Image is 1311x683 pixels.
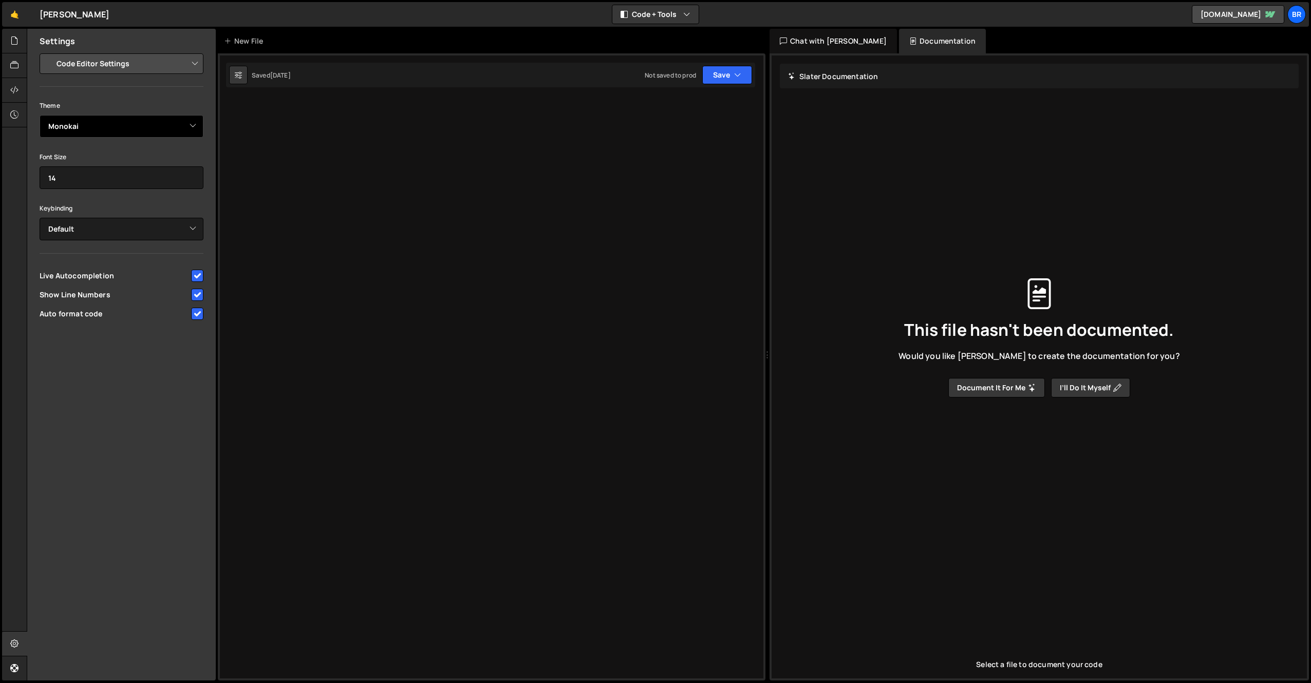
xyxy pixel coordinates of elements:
span: Would you like [PERSON_NAME] to create the documentation for you? [898,350,1179,362]
button: Code + Tools [612,5,699,24]
div: [DATE] [270,71,291,80]
button: Save [702,66,752,84]
button: Document it for me [948,378,1045,397]
span: Live Autocompletion [40,271,190,281]
label: Theme [40,101,60,111]
label: Font Size [40,152,66,162]
span: Auto format code [40,309,190,319]
div: Chat with [PERSON_NAME] [770,29,897,53]
a: 🤙 [2,2,27,27]
div: Documentation [899,29,986,53]
span: Show Line Numbers [40,290,190,300]
span: This file hasn't been documented. [904,321,1174,338]
h2: Settings [40,35,75,47]
h2: Slater Documentation [788,71,878,81]
div: Saved [252,71,291,80]
div: Not saved to prod [645,71,696,80]
div: [PERSON_NAME] [40,8,109,21]
div: New File [224,36,267,46]
a: [DOMAIN_NAME] [1192,5,1284,24]
button: I’ll do it myself [1051,378,1130,397]
label: Keybinding [40,203,73,214]
a: Br [1287,5,1306,24]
